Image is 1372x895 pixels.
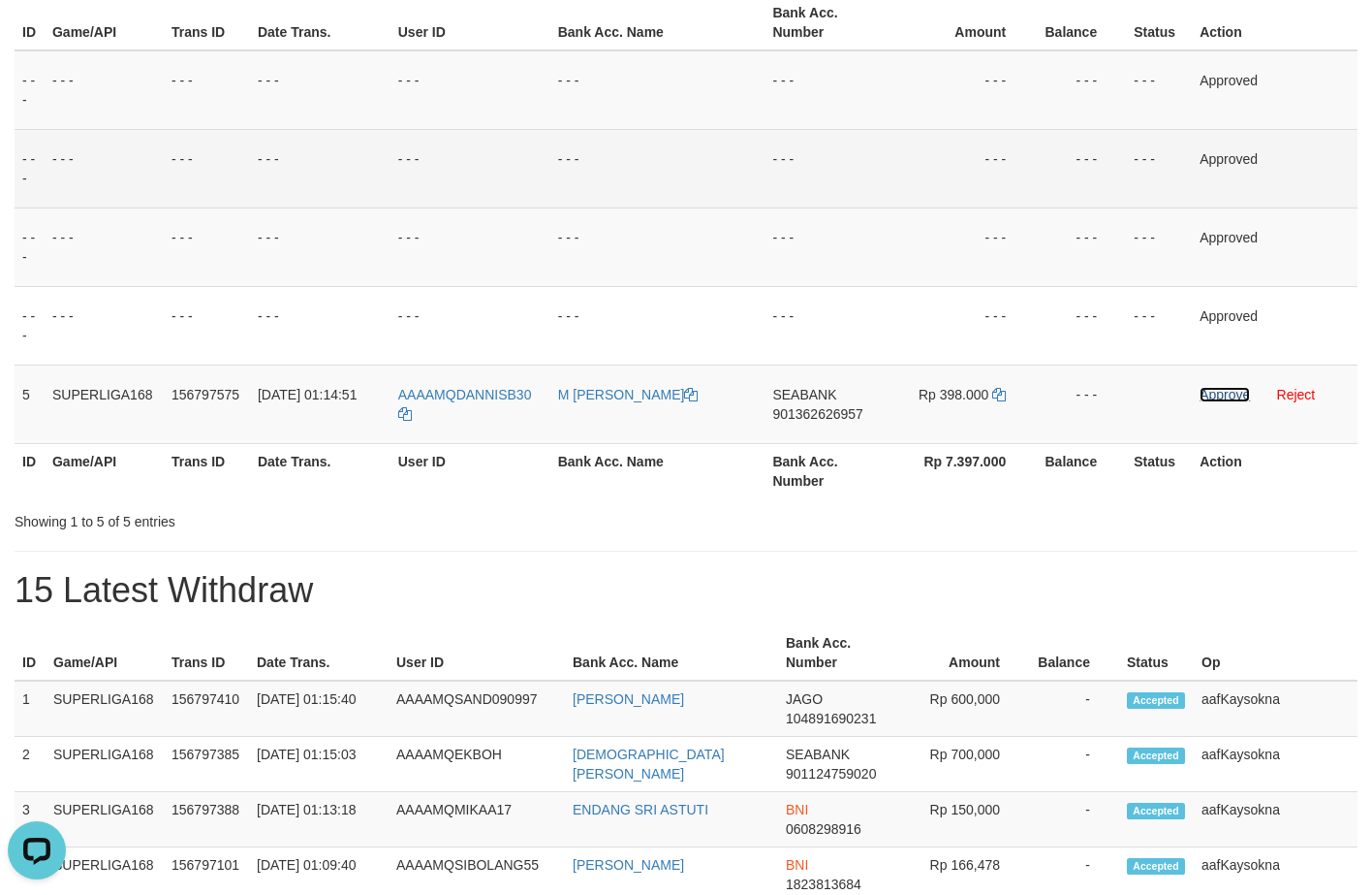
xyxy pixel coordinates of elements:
[15,571,1357,610] h1: 15 Latest Withdraw
[1029,681,1119,737] td: -
[15,129,45,208] td: - - -
[15,792,46,847] td: 3
[164,737,249,792] td: 156797385
[550,286,765,365] td: - - -
[45,365,164,443] td: SUPERLIGA168
[46,737,164,792] td: SUPERLIGA168
[8,8,66,66] button: Open LiveChat chat widget
[250,129,390,208] td: - - -
[786,747,850,762] span: SEABANK
[46,792,164,847] td: SUPERLIGA168
[897,208,1035,286] td: - - -
[786,802,808,817] span: BNI
[786,857,808,873] span: BNI
[772,406,862,422] span: Copy 901362626957 to clipboard
[250,208,390,286] td: - - -
[1029,625,1119,681] th: Balance
[778,625,892,681] th: Bank Acc. Number
[897,443,1035,498] th: Rp 7.397.000
[390,129,550,208] td: - - -
[1194,792,1357,847] td: aafKaysokna
[15,625,46,681] th: ID
[897,129,1035,208] td: - - -
[45,208,164,286] td: - - -
[250,50,390,130] td: - - -
[15,286,45,365] td: - - -
[171,387,239,402] span: 156797575
[390,286,550,365] td: - - -
[897,286,1035,365] td: - - -
[786,821,861,837] span: Copy 0608298916 to clipboard
[15,208,45,286] td: - - -
[550,50,765,130] td: - - -
[1035,443,1126,498] th: Balance
[550,208,765,286] td: - - -
[1200,387,1250,402] a: Approve
[164,208,250,286] td: - - -
[1029,792,1119,847] td: -
[389,737,565,792] td: AAAAMQEKBOH
[772,387,836,402] span: SEABANK
[1126,129,1192,208] td: - - -
[550,443,765,498] th: Bank Acc. Name
[249,681,389,737] td: [DATE] 01:15:40
[46,625,164,681] th: Game/API
[1126,208,1192,286] td: - - -
[573,802,708,817] a: ENDANG SRI ASTUTI
[389,625,565,681] th: User ID
[164,625,249,681] th: Trans ID
[15,681,46,737] td: 1
[250,286,390,365] td: - - -
[390,50,550,130] td: - - -
[45,443,164,498] th: Game/API
[398,387,532,422] a: AAAAMQDANNISB30
[573,747,725,782] a: [DEMOGRAPHIC_DATA][PERSON_NAME]
[550,129,765,208] td: - - -
[573,691,684,707] a: [PERSON_NAME]
[1192,208,1357,286] td: Approved
[573,857,684,873] a: [PERSON_NAME]
[390,208,550,286] td: - - -
[389,681,565,737] td: AAAAMQSAND090997
[1126,286,1192,365] td: - - -
[45,50,164,130] td: - - -
[786,691,823,707] span: JAGO
[764,286,897,365] td: - - -
[1127,692,1185,709] span: Accepted
[892,681,1029,737] td: Rp 600,000
[258,387,357,402] span: [DATE] 01:14:51
[1035,129,1126,208] td: - - -
[46,681,164,737] td: SUPERLIGA168
[1126,50,1192,130] td: - - -
[892,625,1029,681] th: Amount
[1127,748,1185,764] span: Accepted
[250,443,390,498] th: Date Trans.
[1192,129,1357,208] td: Approved
[764,129,897,208] td: - - -
[1127,803,1185,819] span: Accepted
[15,443,45,498] th: ID
[892,792,1029,847] td: Rp 150,000
[164,50,250,130] td: - - -
[1127,858,1185,875] span: Accepted
[249,625,389,681] th: Date Trans.
[389,792,565,847] td: AAAAMQMIKAA17
[764,50,897,130] td: - - -
[164,443,250,498] th: Trans ID
[565,625,778,681] th: Bank Acc. Name
[1035,208,1126,286] td: - - -
[1119,625,1194,681] th: Status
[164,681,249,737] td: 156797410
[1192,443,1357,498] th: Action
[15,365,45,443] td: 5
[164,286,250,365] td: - - -
[390,443,550,498] th: User ID
[1035,286,1126,365] td: - - -
[15,504,557,531] div: Showing 1 to 5 of 5 entries
[1029,737,1119,792] td: -
[992,387,1006,402] a: Copy 398000 to clipboard
[45,129,164,208] td: - - -
[1126,443,1192,498] th: Status
[45,286,164,365] td: - - -
[398,387,532,402] span: AAAAMQDANNISB30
